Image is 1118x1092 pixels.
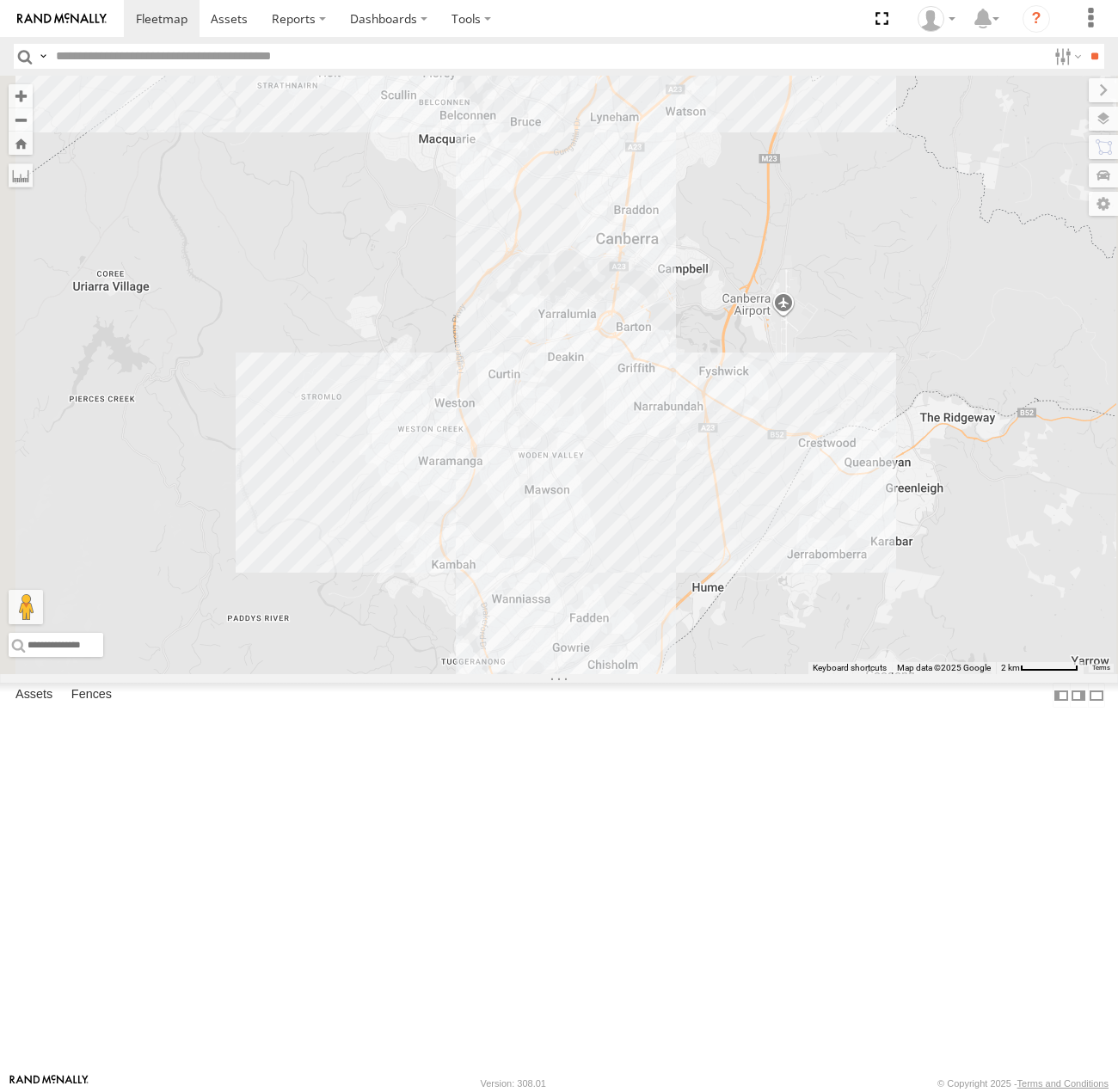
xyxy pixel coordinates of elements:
[7,684,61,708] label: Assets
[1092,665,1110,672] a: Terms (opens in new tab)
[36,44,50,69] label: Search Query
[9,84,33,107] button: Zoom in
[9,163,33,187] label: Measure
[9,590,43,624] button: Drag Pegman onto the map to open Street View
[9,132,33,155] button: Zoom Home
[1017,1078,1109,1089] a: Terms and Conditions
[1053,683,1070,708] label: Dock Summary Table to the Left
[1023,5,1050,33] i: ?
[17,13,107,25] img: rand-logo.svg
[9,107,33,132] button: Zoom out
[1089,192,1118,216] label: Map Settings
[937,1078,1109,1089] div: © Copyright 2025 -
[813,662,887,674] button: Keyboard shortcuts
[1047,44,1084,69] label: Search Filter Options
[912,6,961,32] div: Helen Mason
[996,662,1084,674] button: Map scale: 2 km per 64 pixels
[9,1075,89,1092] a: Visit our Website
[481,1078,546,1089] div: Version: 308.01
[63,684,120,708] label: Fences
[1088,683,1105,708] label: Hide Summary Table
[1070,683,1087,708] label: Dock Summary Table to the Right
[897,663,991,672] span: Map data ©2025 Google
[1001,663,1020,672] span: 2 km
